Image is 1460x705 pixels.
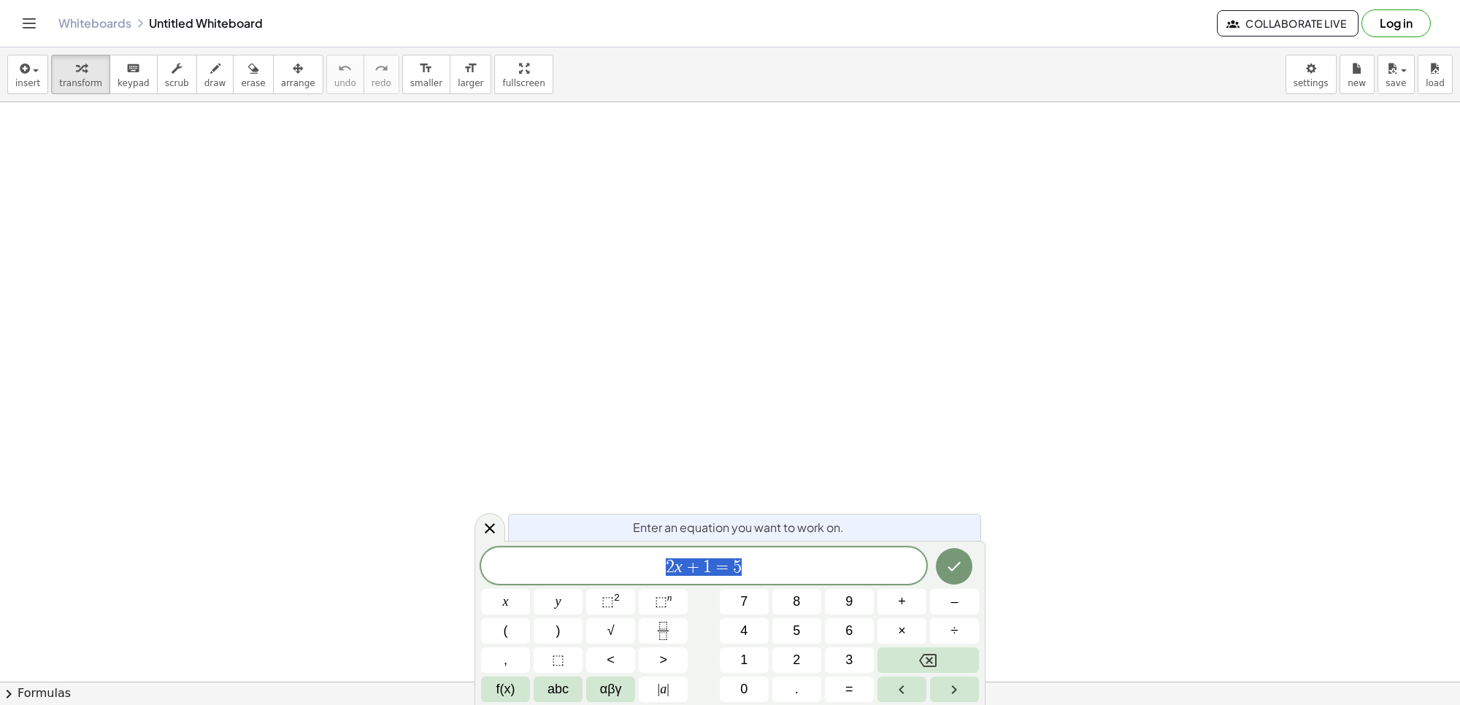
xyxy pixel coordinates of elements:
i: format_size [419,60,433,77]
span: new [1348,78,1366,88]
span: 7 [740,592,748,612]
button: format_sizelarger [450,55,491,94]
span: erase [241,78,265,88]
button: Divide [930,618,979,644]
button: save [1378,55,1415,94]
span: 5 [793,621,800,641]
span: 2 [793,650,800,670]
span: abc [547,679,569,699]
button: transform [51,55,110,94]
button: keyboardkeypad [109,55,158,94]
button: Done [936,548,972,585]
span: – [950,592,958,612]
span: αβγ [600,679,622,699]
span: = [712,558,733,576]
button: arrange [273,55,323,94]
button: undoundo [326,55,364,94]
button: draw [196,55,234,94]
button: erase [233,55,273,94]
button: insert [7,55,48,94]
button: Less than [586,647,635,673]
span: y [556,592,561,612]
button: Left arrow [877,677,926,702]
span: save [1386,78,1406,88]
button: 0 [720,677,769,702]
span: arrange [281,78,315,88]
button: , [481,647,530,673]
span: a [658,679,669,699]
button: redoredo [364,55,399,94]
span: . [795,679,799,699]
span: > [659,650,667,670]
span: Collaborate Live [1229,17,1346,30]
span: 9 [845,592,853,612]
span: insert [15,78,40,88]
button: y [534,589,583,615]
button: 7 [720,589,769,615]
span: + [683,558,704,576]
span: undo [334,78,356,88]
button: Fraction [639,618,688,644]
i: undo [338,60,352,77]
button: 8 [772,589,821,615]
span: 1 [740,650,748,670]
span: keypad [118,78,150,88]
span: ⬚ [655,594,667,609]
button: Equals [825,677,874,702]
button: x [481,589,530,615]
span: 0 [740,679,748,699]
button: Square root [586,618,635,644]
span: = [845,679,853,699]
button: Toggle navigation [18,12,41,35]
button: 9 [825,589,874,615]
button: 3 [825,647,874,673]
button: Placeholder [534,647,583,673]
span: x [503,592,509,612]
span: × [898,621,906,641]
span: 4 [740,621,748,641]
button: 5 [772,618,821,644]
button: Log in [1361,9,1431,37]
span: 8 [793,592,800,612]
var: x [675,557,683,576]
span: ( [504,621,508,641]
span: draw [204,78,226,88]
button: 6 [825,618,874,644]
a: Whiteboards [58,16,131,31]
button: Minus [930,589,979,615]
button: Backspace [877,647,979,673]
button: Functions [481,677,530,702]
button: Times [877,618,926,644]
button: Right arrow [930,677,979,702]
span: 1 [703,558,712,576]
span: larger [458,78,483,88]
button: 2 [772,647,821,673]
span: fullscreen [502,78,545,88]
span: settings [1294,78,1329,88]
button: scrub [157,55,197,94]
span: load [1426,78,1445,88]
span: ⬚ [552,650,564,670]
button: settings [1286,55,1337,94]
button: Greek alphabet [586,677,635,702]
button: 1 [720,647,769,673]
i: redo [374,60,388,77]
span: 5 [733,558,742,576]
span: 3 [845,650,853,670]
span: , [504,650,507,670]
button: load [1418,55,1453,94]
span: 2 [666,558,675,576]
button: Collaborate Live [1217,10,1359,36]
button: Absolute value [639,677,688,702]
span: < [607,650,615,670]
span: 6 [845,621,853,641]
button: . [772,677,821,702]
sup: 2 [614,592,620,603]
span: | [666,682,669,696]
button: Superscript [639,589,688,615]
span: ) [556,621,561,641]
span: redo [372,78,391,88]
i: keyboard [126,60,140,77]
button: Plus [877,589,926,615]
button: new [1340,55,1375,94]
